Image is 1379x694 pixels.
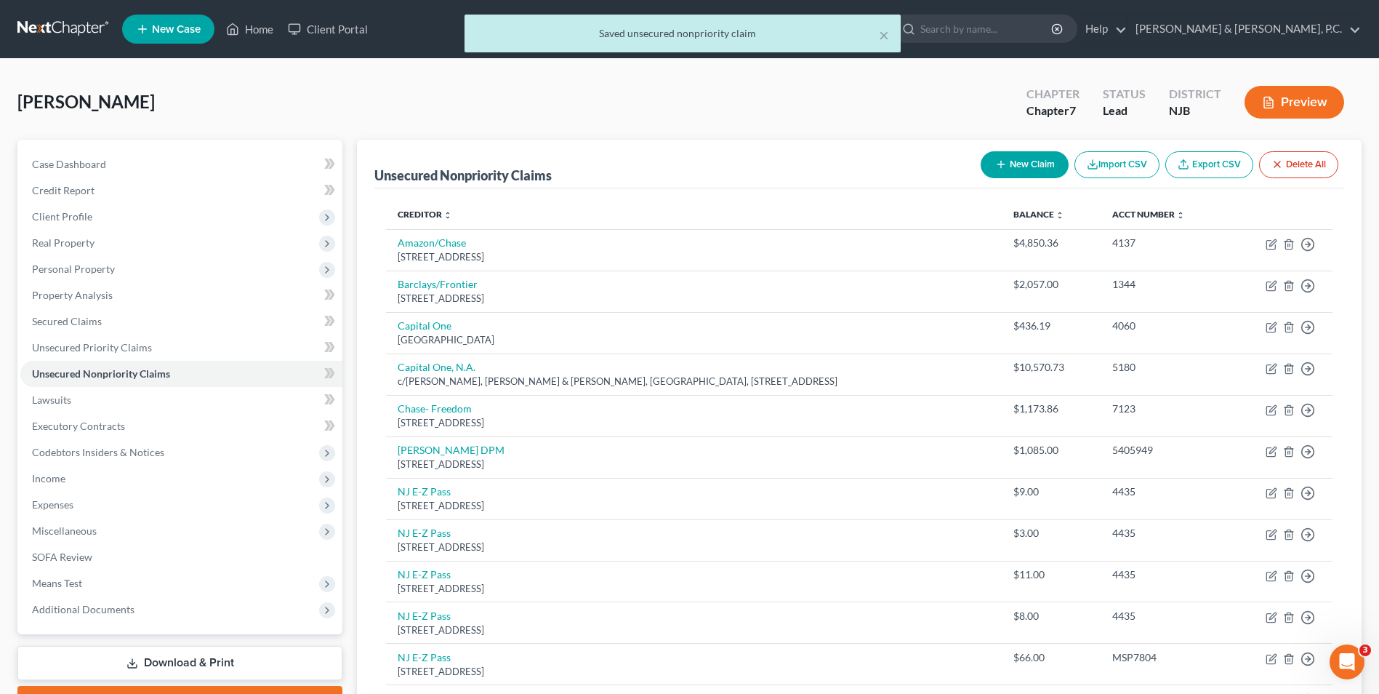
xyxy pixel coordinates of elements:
[32,184,95,196] span: Credit Report
[398,402,472,415] a: Chase- Freedom
[32,315,102,327] span: Secured Claims
[20,308,342,335] a: Secured Claims
[398,568,451,581] a: NJ E-Z Pass
[32,420,125,432] span: Executory Contracts
[1074,151,1159,178] button: Import CSV
[17,646,342,680] a: Download & Print
[398,541,990,554] div: [STREET_ADDRESS]
[1013,209,1064,220] a: Balance unfold_more
[32,472,65,484] span: Income
[398,485,451,498] a: NJ E-Z Pass
[1330,645,1364,679] iframe: Intercom live chat
[1165,151,1253,178] a: Export CSV
[32,498,73,511] span: Expenses
[398,527,451,539] a: NJ E-Z Pass
[32,158,106,170] span: Case Dashboard
[398,444,504,456] a: [PERSON_NAME] DPM
[1013,526,1089,541] div: $3.00
[32,263,115,275] span: Personal Property
[398,651,451,663] a: NJ E-Z Pass
[32,551,92,563] span: SOFA Review
[1112,402,1217,416] div: 7123
[398,278,478,290] a: Barclays/Frontier
[879,26,889,44] button: ×
[1103,103,1146,119] div: Lead
[1013,277,1089,292] div: $2,057.00
[20,387,342,413] a: Lawsuits
[1013,609,1089,623] div: $8.00
[1069,103,1076,117] span: 7
[20,178,342,204] a: Credit Report
[398,209,452,220] a: Creditor unfold_more
[398,499,990,513] div: [STREET_ADDRESS]
[398,610,451,622] a: NJ E-Z Pass
[1112,609,1217,623] div: 4435
[20,282,342,308] a: Property Analysis
[32,367,170,380] span: Unsecured Nonpriority Claims
[398,665,990,679] div: [STREET_ADDRESS]
[398,250,990,264] div: [STREET_ADDRESS]
[1245,86,1344,119] button: Preview
[476,26,889,41] div: Saved unsecured nonpriority claim
[1112,650,1217,665] div: MSP7804
[32,341,152,354] span: Unsecured Priority Claims
[32,603,134,615] span: Additional Documents
[32,210,92,223] span: Client Profile
[398,292,990,306] div: [STREET_ADDRESS]
[1013,484,1089,499] div: $9.00
[32,577,82,589] span: Means Test
[398,236,466,249] a: Amazon/Chase
[398,582,990,596] div: [STREET_ADDRESS]
[1112,484,1217,499] div: 4435
[1112,277,1217,292] div: 1344
[398,333,990,347] div: [GEOGRAPHIC_DATA]
[20,335,342,361] a: Unsecured Priority Claims
[20,361,342,387] a: Unsecured Nonpriority Claims
[32,236,95,249] span: Real Property
[32,289,113,301] span: Property Analysis
[398,361,475,373] a: Capital One, N.A.
[443,211,452,220] i: unfold_more
[17,91,155,112] span: [PERSON_NAME]
[1013,443,1089,458] div: $1,085.00
[20,413,342,439] a: Executory Contracts
[32,446,164,458] span: Codebtors Insiders & Notices
[1112,567,1217,582] div: 4435
[20,151,342,178] a: Case Dashboard
[20,544,342,570] a: SOFA Review
[32,525,97,537] span: Miscellaneous
[1112,236,1217,250] div: 4137
[1013,402,1089,416] div: $1,173.86
[398,416,990,430] div: [STREET_ADDRESS]
[398,458,990,471] div: [STREET_ADDRESS]
[1013,650,1089,665] div: $66.00
[1056,211,1064,220] i: unfold_more
[32,394,71,406] span: Lawsuits
[981,151,1069,178] button: New Claim
[1026,103,1080,119] div: Chapter
[398,623,990,637] div: [STREET_ADDRESS]
[1013,360,1089,375] div: $10,570.73
[1112,526,1217,541] div: 4435
[1359,645,1371,656] span: 3
[1112,360,1217,375] div: 5180
[1013,567,1089,582] div: $11.00
[1169,86,1221,103] div: District
[398,319,451,332] a: Capital One
[1013,319,1089,333] div: $436.19
[398,375,990,388] div: c/[PERSON_NAME], [PERSON_NAME] & [PERSON_NAME], [GEOGRAPHIC_DATA], [STREET_ADDRESS]
[374,167,552,184] div: Unsecured Nonpriority Claims
[1112,443,1217,458] div: 5405949
[1112,209,1185,220] a: Acct Number unfold_more
[1112,319,1217,333] div: 4060
[1176,211,1185,220] i: unfold_more
[1026,86,1080,103] div: Chapter
[1169,103,1221,119] div: NJB
[1013,236,1089,250] div: $4,850.36
[1103,86,1146,103] div: Status
[1259,151,1338,178] button: Delete All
